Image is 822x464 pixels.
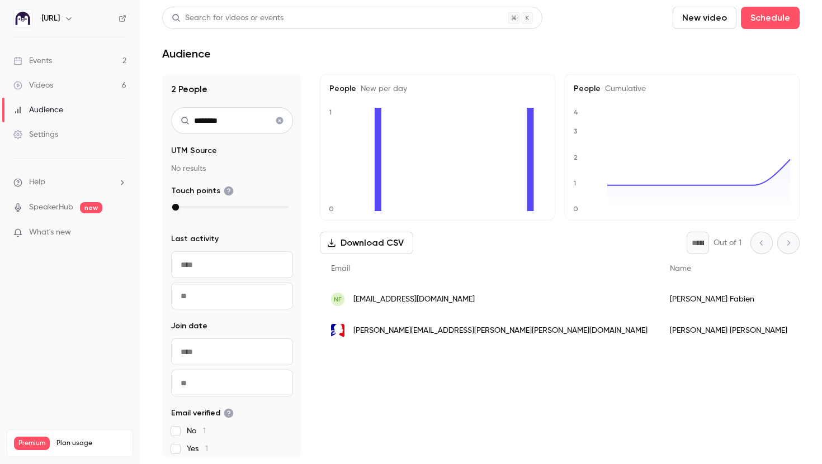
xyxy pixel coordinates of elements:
div: max [172,204,179,211]
span: Plan usage [56,439,126,448]
div: Audience [13,104,63,116]
div: [PERSON_NAME] Fabien [659,284,799,315]
span: Name [670,265,691,272]
button: New video [673,7,736,29]
h1: Audience [162,47,211,60]
span: Last activity [171,233,219,245]
h5: People [574,83,790,94]
div: Videos [13,80,53,91]
text: 3 [574,127,578,135]
span: NF [334,294,342,304]
span: Join date [171,321,207,332]
span: Email verified [171,408,234,419]
span: What's new [29,227,71,238]
p: Out of 1 [714,237,741,248]
span: [EMAIL_ADDRESS][DOMAIN_NAME] [353,294,475,305]
span: new [80,202,102,213]
text: 1 [573,179,576,187]
div: [PERSON_NAME] [PERSON_NAME] [659,315,799,346]
a: SpeakerHub [29,202,73,213]
span: New per day [356,85,407,93]
span: [PERSON_NAME][EMAIL_ADDRESS][PERSON_NAME][PERSON_NAME][DOMAIN_NAME] [353,325,648,337]
h6: [URL] [41,13,60,24]
button: Schedule [741,7,800,29]
span: No [187,425,206,437]
button: Download CSV [320,232,413,254]
img: ac-nancy-metz.fr [331,324,344,337]
p: No results [171,163,293,174]
img: Ed.ai [14,9,32,27]
h5: People [329,83,546,94]
span: 1 [205,445,208,453]
span: Yes [187,443,208,455]
span: Cumulative [601,85,646,93]
text: 1 [329,108,332,116]
button: Clear search [271,112,289,130]
h1: 2 People [171,83,293,96]
li: help-dropdown-opener [13,176,126,188]
span: Premium [14,437,50,450]
text: 0 [329,205,334,213]
div: Settings [13,129,58,140]
span: Touch points [171,185,234,197]
span: Email [331,265,350,272]
span: 1 [203,427,206,435]
span: Help [29,176,45,188]
iframe: Noticeable Trigger [113,228,126,238]
div: Search for videos or events [172,12,284,24]
div: Events [13,55,52,66]
text: 0 [573,205,578,213]
text: 4 [574,108,578,116]
text: 2 [574,154,578,161]
span: UTM Source [171,145,217,156]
